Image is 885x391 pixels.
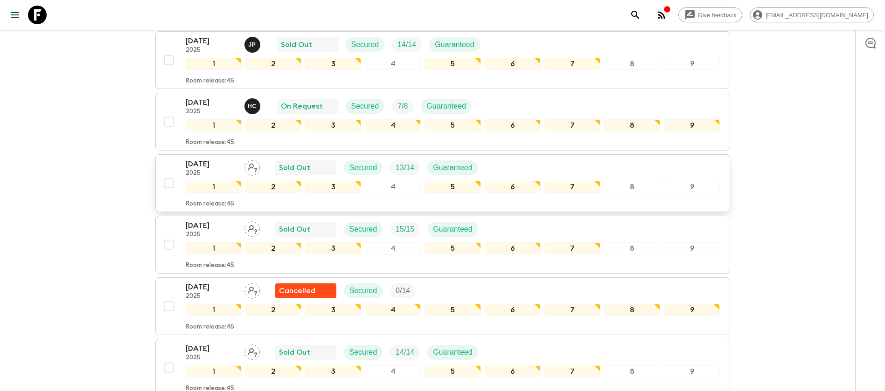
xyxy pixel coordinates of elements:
div: 2 [245,242,301,254]
div: 4 [365,242,421,254]
div: Trip Fill [392,99,413,114]
div: 8 [604,119,660,131]
p: Guaranteed [435,39,474,50]
div: 7 [544,119,600,131]
p: Sold Out [279,162,310,173]
div: 7 [544,365,600,377]
div: 5 [425,242,481,254]
span: [EMAIL_ADDRESS][DOMAIN_NAME] [760,12,873,19]
div: 1 [186,58,242,70]
div: 6 [485,58,541,70]
div: 3 [305,119,361,131]
div: Trip Fill [392,37,422,52]
p: J P [249,41,256,48]
div: 1 [186,365,242,377]
p: 7 / 8 [397,101,408,112]
div: 7 [544,58,600,70]
div: 8 [604,304,660,316]
div: 3 [305,242,361,254]
div: 2 [245,181,301,193]
p: Secured [349,347,377,358]
span: Assign pack leader [244,224,260,232]
p: 2025 [186,108,237,116]
div: 2 [245,58,301,70]
div: 6 [485,181,541,193]
p: 2025 [186,231,237,239]
div: 1 [186,242,242,254]
div: Trip Fill [390,222,420,237]
p: Cancelled [279,285,315,296]
div: 3 [305,181,361,193]
div: 6 [485,119,541,131]
div: 2 [245,119,301,131]
p: [DATE] [186,35,237,47]
div: Secured [344,160,383,175]
div: 9 [664,365,720,377]
div: Flash Pack cancellation [275,283,336,298]
div: 9 [664,58,720,70]
div: 4 [365,365,421,377]
p: 2025 [186,170,237,177]
div: 6 [485,242,541,254]
div: Trip Fill [390,160,420,175]
div: 8 [604,181,660,193]
p: 15 / 15 [396,224,414,235]
p: 0 / 14 [396,285,410,296]
div: Secured [346,37,385,52]
p: 2025 [186,47,237,54]
p: 13 / 14 [396,162,414,173]
button: [DATE]2025Assign pack leaderSold OutSecuredTrip FillGuaranteed123456789Room release:45 [155,216,730,274]
div: Secured [344,222,383,237]
p: [DATE] [186,220,237,231]
span: Hector Carillo [244,101,262,109]
div: 2 [245,304,301,316]
p: Secured [349,224,377,235]
p: Sold Out [281,39,312,50]
div: 8 [604,242,660,254]
div: 3 [305,304,361,316]
p: Sold Out [279,224,310,235]
p: Guaranteed [433,224,473,235]
div: Trip Fill [390,345,420,360]
p: Room release: 45 [186,139,234,146]
a: Give feedback [678,7,742,22]
button: search adventures [626,6,645,24]
div: 1 [186,119,242,131]
div: 6 [485,304,541,316]
div: 2 [245,365,301,377]
div: 8 [604,58,660,70]
div: 5 [425,58,481,70]
div: 4 [365,304,421,316]
p: On Request [281,101,323,112]
div: 5 [425,365,481,377]
button: [DATE]2025Assign pack leaderFlash Pack cancellationSecuredTrip Fill123456789Room release:45 [155,277,730,335]
div: 8 [604,365,660,377]
button: [DATE]2025Assign pack leaderSold OutSecuredTrip FillGuaranteed123456789Room release:45 [155,154,730,212]
p: 14 / 14 [397,39,416,50]
div: 3 [305,58,361,70]
div: [EMAIL_ADDRESS][DOMAIN_NAME] [750,7,874,22]
button: [DATE]2025Joseph PimentelSold OutSecuredTrip FillGuaranteed123456789Room release:45 [155,31,730,89]
div: 5 [425,119,481,131]
p: Secured [349,162,377,173]
div: 6 [485,365,541,377]
div: 9 [664,181,720,193]
p: Room release: 45 [186,200,234,208]
div: 5 [425,304,481,316]
p: Guaranteed [433,162,473,173]
button: [DATE]2025Hector Carillo On RequestSecuredTrip FillGuaranteed123456789Room release:45 [155,93,730,151]
span: Assign pack leader [244,163,260,170]
div: 9 [664,304,720,316]
div: 3 [305,365,361,377]
div: Secured [344,283,383,298]
p: Secured [351,101,379,112]
div: 5 [425,181,481,193]
span: Joseph Pimentel [244,40,262,47]
div: 1 [186,304,242,316]
p: 2025 [186,354,237,362]
div: 4 [365,119,421,131]
div: 1 [186,181,242,193]
p: Guaranteed [426,101,466,112]
span: Assign pack leader [244,347,260,355]
p: Room release: 45 [186,323,234,331]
